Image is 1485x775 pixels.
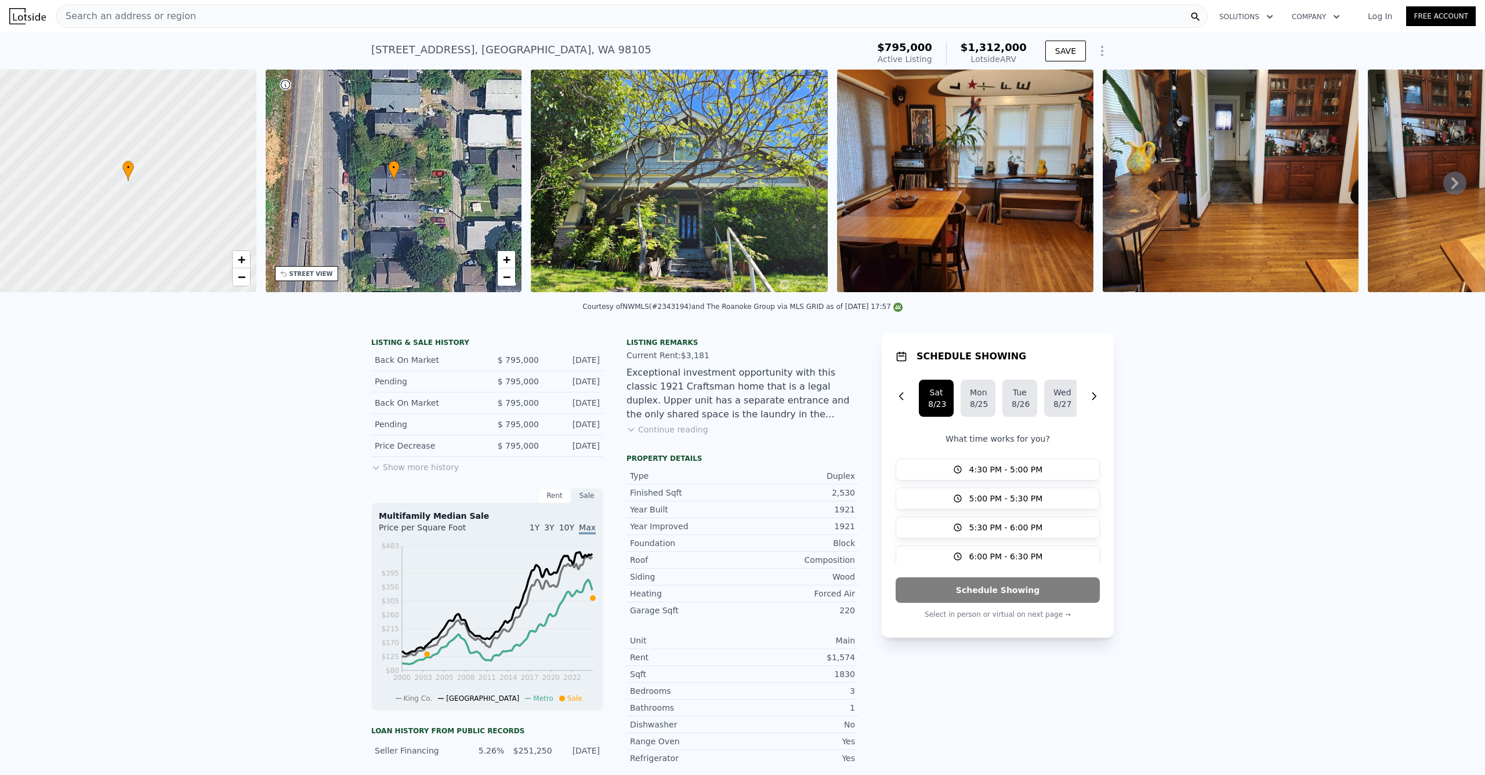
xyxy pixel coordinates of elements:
div: LISTING & SALE HISTORY [371,338,603,350]
tspan: 2003 [414,674,432,682]
img: NWMLS Logo [893,303,903,312]
div: Multifamily Median Sale [379,510,596,522]
div: [STREET_ADDRESS] , [GEOGRAPHIC_DATA] , WA 98105 [371,42,651,58]
img: Sale: 149607143 Parcel: 97500077 [837,70,1093,292]
div: Lotside ARV [961,53,1027,65]
span: − [237,270,245,284]
span: − [503,270,510,284]
div: Wed [1053,387,1070,398]
div: 1921 [742,504,855,515]
span: Active Listing [878,54,932,64]
tspan: $350 [381,583,399,591]
tspan: $395 [381,569,399,577]
div: Siding [630,571,742,583]
div: STREET VIEW [289,270,333,278]
span: 1Y [530,523,539,532]
div: Listing remarks [626,338,859,347]
span: $ 795,000 [498,377,539,386]
span: 5:30 PM - 6:00 PM [969,522,1043,533]
span: + [237,252,245,267]
button: Schedule Showing [896,577,1100,603]
tspan: 2011 [478,674,496,682]
button: 5:30 PM - 6:00 PM [896,516,1100,539]
div: Composition [742,554,855,566]
span: $1,312,000 [961,41,1027,53]
div: 1830 [742,668,855,680]
div: Year Built [630,504,742,515]
a: Zoom out [498,268,515,286]
img: Lotside [9,8,46,24]
div: [DATE] [548,397,600,409]
span: $ 795,000 [498,420,539,429]
span: $ 795,000 [498,441,539,450]
div: No [742,719,855,730]
div: 5.26% [463,745,504,756]
tspan: $260 [381,611,399,619]
span: Sale [567,694,582,703]
div: 8/26 [1012,398,1028,410]
a: Zoom out [233,268,250,286]
button: 4:30 PM - 5:00 PM [896,459,1100,481]
span: 3Y [544,523,554,532]
div: Refrigerator [630,752,742,764]
a: Zoom in [233,251,250,268]
div: Property details [626,454,859,463]
div: Year Improved [630,521,742,532]
div: 1 [742,702,855,714]
div: 8/25 [970,398,986,410]
p: Select in person or virtual on next page → [896,607,1100,621]
div: Rent [538,488,571,503]
div: [DATE] [548,440,600,452]
span: 10Y [559,523,574,532]
span: $ 795,000 [498,398,539,407]
div: Rent [630,652,742,663]
tspan: 2005 [436,674,454,682]
span: • [388,162,400,173]
div: Bedrooms [630,685,742,697]
div: Dishwasher [630,719,742,730]
div: Pending [375,376,478,387]
tspan: 2017 [521,674,539,682]
button: Solutions [1210,6,1283,27]
div: Heating [630,588,742,599]
button: Show Options [1091,39,1114,63]
a: Log In [1354,10,1406,22]
div: Unit [630,635,742,646]
button: Company [1283,6,1349,27]
div: Sqft [630,668,742,680]
div: Mon [970,387,986,398]
span: $795,000 [877,41,932,53]
img: Sale: 149607143 Parcel: 97500077 [1103,70,1359,292]
div: Forced Air [742,588,855,599]
div: • [122,161,134,181]
div: Range Oven [630,736,742,747]
div: Pending [375,419,478,430]
tspan: 2020 [542,674,560,682]
div: 8/23 [928,398,944,410]
div: Tue [1012,387,1028,398]
tspan: $125 [381,653,399,661]
div: Duplex [742,470,855,482]
span: Metro [533,694,553,703]
div: 8/27 [1053,398,1070,410]
button: Mon8/25 [961,380,995,417]
div: • [388,161,400,181]
span: Search an address or region [56,9,196,23]
img: Sale: 149607143 Parcel: 97500077 [531,70,828,292]
button: Wed8/27 [1044,380,1079,417]
tspan: 2022 [563,674,581,682]
div: Garage Sqft [630,605,742,616]
div: $251,250 [511,745,552,756]
div: Seller Financing [375,745,457,756]
span: 4:30 PM - 5:00 PM [969,464,1043,475]
span: 5:00 PM - 5:30 PM [969,493,1043,504]
button: Continue reading [626,424,708,435]
div: Block [742,537,855,549]
span: 6:00 PM - 6:30 PM [969,551,1043,562]
div: [DATE] [548,354,600,366]
span: Current Rent: [626,351,681,360]
div: Main [742,635,855,646]
span: Max [579,523,596,534]
tspan: 2014 [499,674,517,682]
div: [DATE] [548,419,600,430]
